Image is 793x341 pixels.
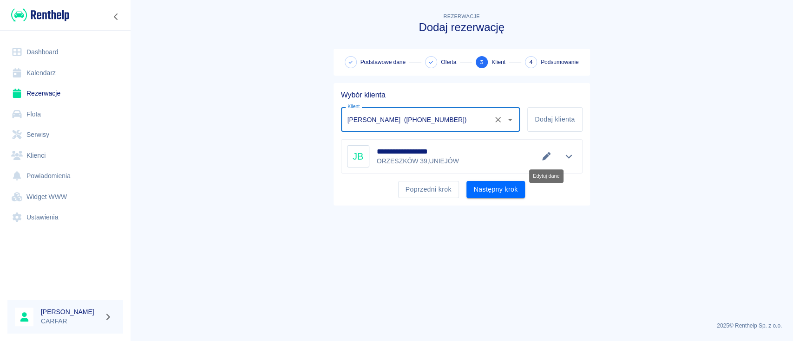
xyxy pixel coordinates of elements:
div: Edytuj dane [529,169,564,183]
p: CARFAR [41,316,100,326]
button: Otwórz [504,113,517,126]
div: JB [347,145,369,167]
a: Powiadomienia [7,166,123,187]
label: Klient [347,103,360,110]
button: Następny krok [466,181,525,198]
button: Zwiń nawigację [109,11,123,23]
a: Kalendarz [7,63,123,84]
h3: Dodaj rezerwację [334,21,590,34]
button: Dodaj klienta [527,107,582,132]
span: Klient [492,58,505,66]
p: 2025 © Renthelp Sp. z o.o. [141,322,782,330]
a: Dashboard [7,42,123,63]
span: Podsumowanie [541,58,579,66]
a: Ustawienia [7,207,123,228]
button: Wyczyść [492,113,505,126]
span: 4 [529,58,533,67]
a: Klienci [7,145,123,166]
span: Rezerwacje [443,13,479,19]
a: Rezerwacje [7,83,123,104]
p: ORZESZKÓW 39 , UNIEJÓW [377,156,461,166]
a: Renthelp logo [7,7,69,23]
a: Widget WWW [7,187,123,207]
span: Oferta [441,58,456,66]
h5: Wybór klienta [341,90,583,100]
button: Edytuj dane [539,150,554,163]
a: Flota [7,104,123,125]
button: Poprzedni krok [398,181,459,198]
span: 3 [480,58,484,67]
img: Renthelp logo [11,7,69,23]
a: Serwisy [7,124,123,145]
span: Podstawowe dane [360,58,406,66]
button: Pokaż szczegóły [561,150,577,163]
h6: [PERSON_NAME] [41,307,100,316]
